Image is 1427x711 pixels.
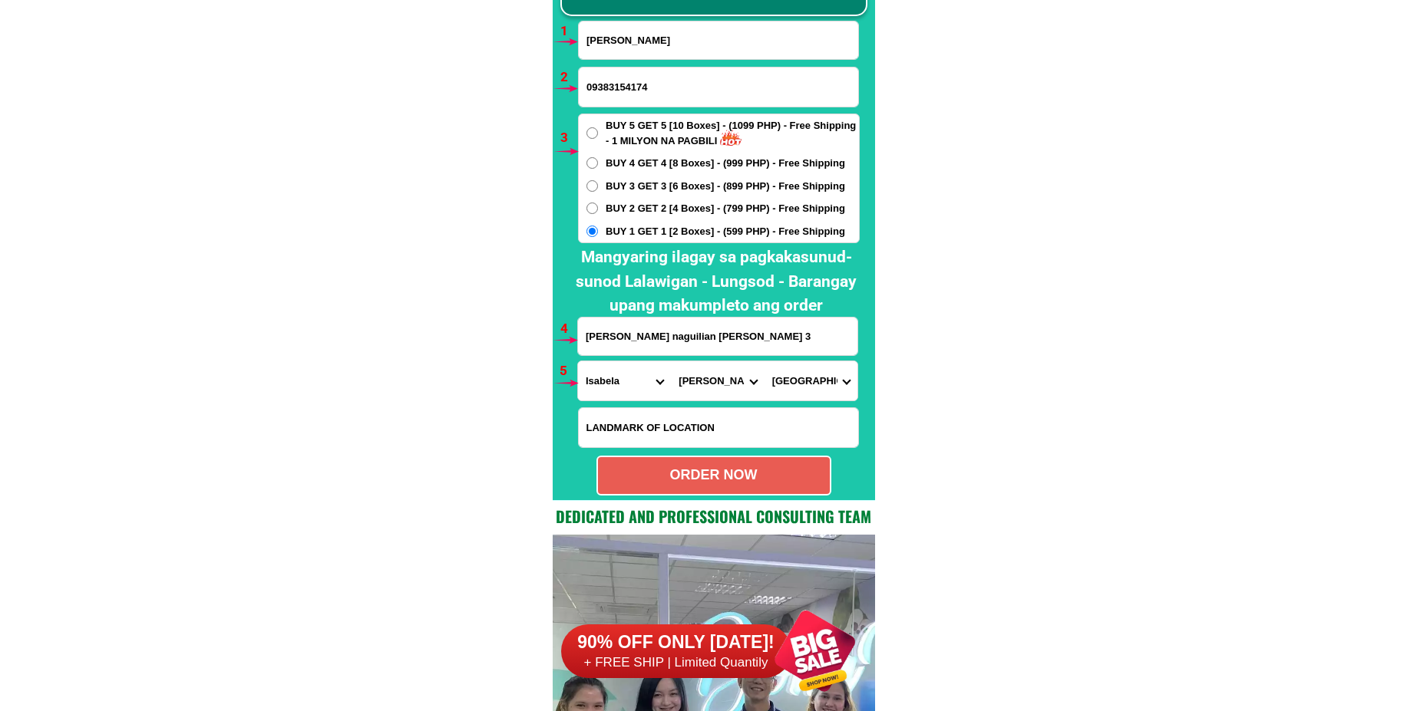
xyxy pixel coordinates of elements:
div: ORDER NOW [598,465,830,486]
input: Input address [578,318,857,355]
span: BUY 5 GET 5 [10 Boxes] - (1099 PHP) - Free Shipping - 1 MILYON NA PAGBILI [606,118,859,148]
select: Select province [578,361,671,400]
input: Input phone_number [579,67,858,107]
input: BUY 4 GET 4 [8 Boxes] - (999 PHP) - Free Shipping [586,157,598,169]
h6: 90% OFF ONLY [DATE]! [561,631,791,654]
input: BUY 2 GET 2 [4 Boxes] - (799 PHP) - Free Shipping [586,202,598,214]
input: BUY 5 GET 5 [10 Boxes] - (1099 PHP) - Free Shipping - 1 MILYON NA PAGBILI [586,127,598,139]
span: BUY 2 GET 2 [4 Boxes] - (799 PHP) - Free Shipping [606,201,845,216]
h2: Dedicated and professional consulting team [553,505,875,528]
h6: 2 [560,67,578,87]
h6: 3 [560,128,578,148]
input: BUY 1 GET 1 [2 Boxes] - (599 PHP) - Free Shipping [586,225,598,237]
span: BUY 3 GET 3 [6 Boxes] - (899 PHP) - Free Shipping [606,179,845,194]
h2: Mangyaring ilagay sa pagkakasunud-sunod Lalawigan - Lungsod - Barangay upang makumpleto ang order [565,245,867,318]
h6: 5 [560,361,577,381]
select: Select district [671,361,764,400]
h6: 4 [560,319,578,339]
select: Select commune [765,361,857,400]
input: Input full_name [579,21,858,59]
span: BUY 4 GET 4 [8 Boxes] - (999 PHP) - Free Shipping [606,156,845,171]
input: BUY 3 GET 3 [6 Boxes] - (899 PHP) - Free Shipping [586,180,598,192]
h6: 1 [560,21,578,41]
span: BUY 1 GET 1 [2 Boxes] - (599 PHP) - Free Shipping [606,224,845,239]
h6: + FREE SHIP | Limited Quantily [561,654,791,671]
input: Input LANDMARKOFLOCATION [579,408,858,447]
